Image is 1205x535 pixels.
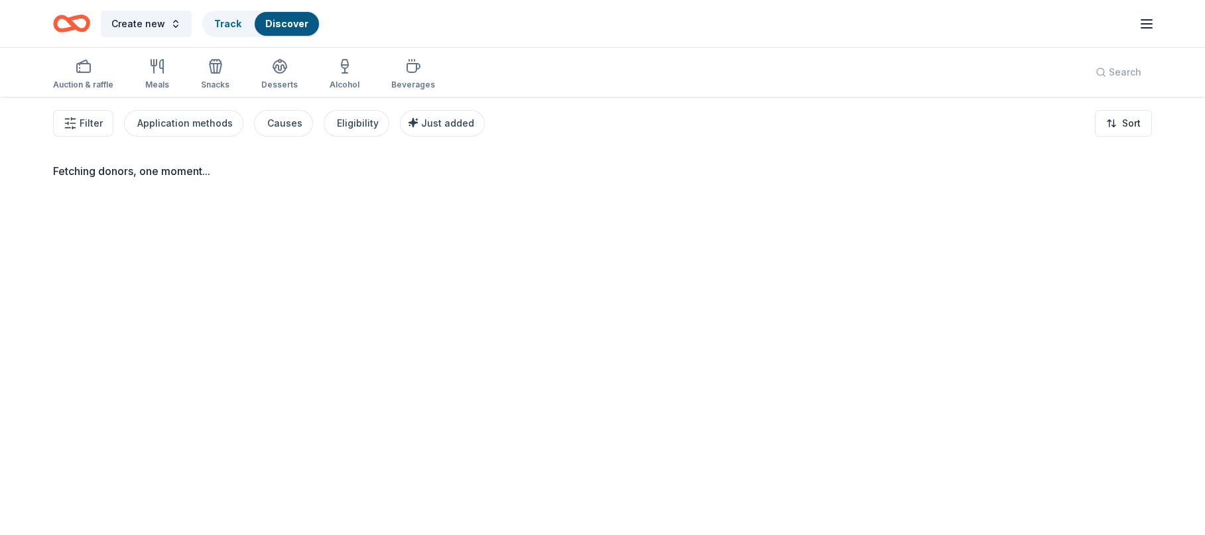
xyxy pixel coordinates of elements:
div: Desserts [261,80,298,90]
button: Auction & raffle [53,53,113,97]
a: Home [53,8,90,39]
div: Eligibility [337,115,379,131]
button: Alcohol [330,53,359,97]
button: Eligibility [324,110,389,137]
button: Desserts [261,53,298,97]
button: Filter [53,110,113,137]
button: Snacks [201,53,229,97]
button: Meals [145,53,169,97]
a: Track [214,18,241,29]
button: Beverages [391,53,435,97]
div: Beverages [391,80,435,90]
button: Sort [1095,110,1152,137]
div: Auction & raffle [53,80,113,90]
div: Meals [145,80,169,90]
div: Causes [267,115,302,131]
div: Snacks [201,80,229,90]
span: Sort [1122,115,1141,131]
span: Create new [111,16,165,32]
span: Filter [80,115,103,131]
button: Just added [400,110,485,137]
button: Causes [254,110,313,137]
a: Discover [265,18,308,29]
button: TrackDiscover [202,11,320,37]
button: Create new [101,11,192,37]
div: Alcohol [330,80,359,90]
div: Fetching donors, one moment... [53,163,1152,179]
span: Just added [421,117,474,129]
button: Application methods [124,110,243,137]
div: Application methods [137,115,233,131]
